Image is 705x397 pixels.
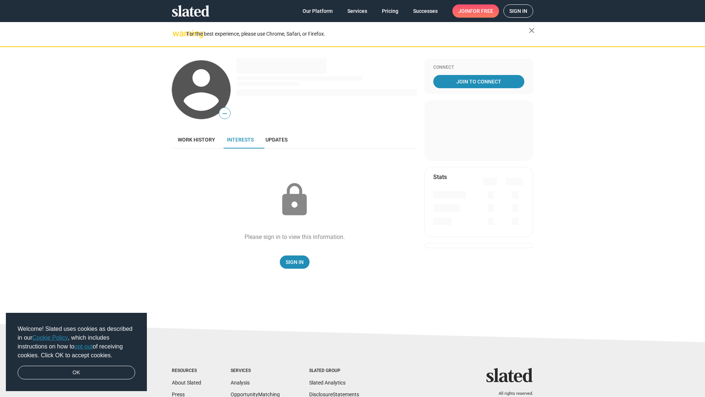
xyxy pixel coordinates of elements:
a: Pricing [376,4,404,18]
span: Our Platform [303,4,333,18]
span: — [219,109,230,118]
span: Sign In [286,255,304,269]
a: Analysis [231,380,250,386]
mat-icon: lock [276,182,313,218]
span: for free [470,4,493,18]
a: opt-out [75,343,93,350]
span: Services [347,4,367,18]
div: Slated Group [309,368,359,374]
mat-card-title: Stats [433,173,447,181]
span: Welcome! Slated uses cookies as described in our , which includes instructions on how to of recei... [18,325,135,360]
a: Join To Connect [433,75,524,88]
div: For the best experience, please use Chrome, Safari, or Firefox. [187,29,529,39]
span: Sign in [509,5,527,17]
mat-icon: warning [173,29,181,38]
a: dismiss cookie message [18,366,135,380]
div: cookieconsent [6,313,147,391]
a: Interests [221,131,260,149]
mat-icon: close [527,26,536,35]
span: Work history [178,137,215,143]
a: Our Platform [297,4,339,18]
a: Updates [260,131,293,149]
span: Join To Connect [435,75,523,88]
span: Successes [413,4,438,18]
a: Sign in [503,4,533,18]
a: Joinfor free [452,4,499,18]
a: Slated Analytics [309,380,346,386]
a: Work history [172,131,221,149]
span: Interests [227,137,254,143]
span: Updates [265,137,288,143]
div: Connect [433,65,524,71]
a: About Slated [172,380,201,386]
span: Join [458,4,493,18]
a: Sign In [280,255,310,269]
div: Services [231,368,280,374]
div: Please sign in to view this information. [245,233,345,241]
div: Resources [172,368,201,374]
a: Services [341,4,373,18]
a: Successes [407,4,444,18]
a: Cookie Policy [32,335,68,341]
span: Pricing [382,4,398,18]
